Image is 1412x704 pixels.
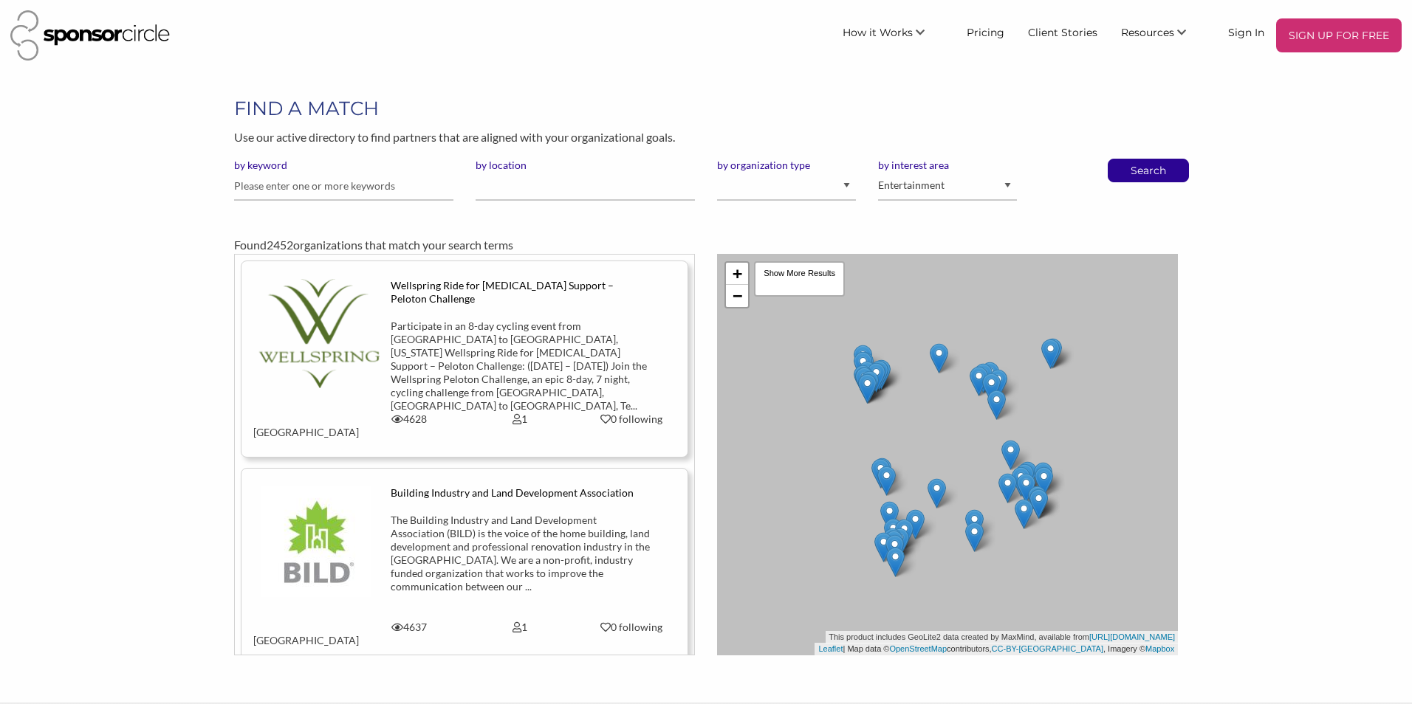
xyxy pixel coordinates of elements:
[1109,18,1216,52] li: Resources
[391,279,650,306] div: Wellspring Ride for [MEDICAL_DATA] Support – Peloton Challenge
[726,263,748,285] a: Zoom in
[1216,18,1276,45] a: Sign In
[234,159,453,172] label: by keyword
[476,159,695,172] label: by location
[992,644,1103,653] a: CC-BY-[GEOGRAPHIC_DATA]
[843,26,913,39] span: How it Works
[234,95,1178,122] h1: FIND A MATCH
[261,486,371,597] img: lwu5vhfychc1b4a1dpsu
[353,621,465,634] div: 4637
[253,486,676,647] a: Building Industry and Land Development Association The Building Industry and Land Development Ass...
[726,285,748,307] a: Zoom out
[465,621,576,634] div: 1
[234,128,1178,147] p: Use our active directory to find partners that are aligned with your organizational goals.
[955,18,1016,45] a: Pricing
[1089,632,1175,641] a: [URL][DOMAIN_NAME]
[10,10,170,61] img: Sponsor Circle Logo
[826,631,1178,643] div: This product includes GeoLite2 data created by MaxMind, available from
[465,413,576,426] div: 1
[878,159,1017,172] label: by interest area
[267,238,293,252] span: 2452
[717,159,856,172] label: by organization type
[391,514,650,593] div: The Building Industry and Land Development Association (BILD) is the voice of the home building, ...
[253,279,380,388] img: wgkeavk01u56rftp6wvv
[1016,18,1109,45] a: Client Stories
[353,413,465,426] div: 4628
[253,279,676,439] a: Wellspring Ride for [MEDICAL_DATA] Support – Peloton Challenge Participate in an 8-day cycling ev...
[234,236,1178,254] div: Found organizations that match your search terms
[818,644,843,653] a: Leaflet
[831,18,955,52] li: How it Works
[1121,26,1174,39] span: Resources
[586,413,676,426] div: 0 following
[1145,644,1174,653] a: Mapbox
[391,320,650,413] div: Participate in an 8-day cycling event from [GEOGRAPHIC_DATA] to [GEOGRAPHIC_DATA], [US_STATE] Wel...
[1282,24,1396,46] p: SIGN UP FOR FREE
[242,621,354,647] div: [GEOGRAPHIC_DATA]
[889,644,947,653] a: OpenStreetMap
[586,621,676,634] div: 0 following
[815,643,1178,655] div: | Map data © contributors, , Imagery ©
[391,486,650,500] div: Building Industry and Land Development Association
[242,413,354,439] div: [GEOGRAPHIC_DATA]
[234,172,453,201] input: Please enter one or more keywords
[1124,159,1173,182] button: Search
[754,261,845,297] div: Show More Results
